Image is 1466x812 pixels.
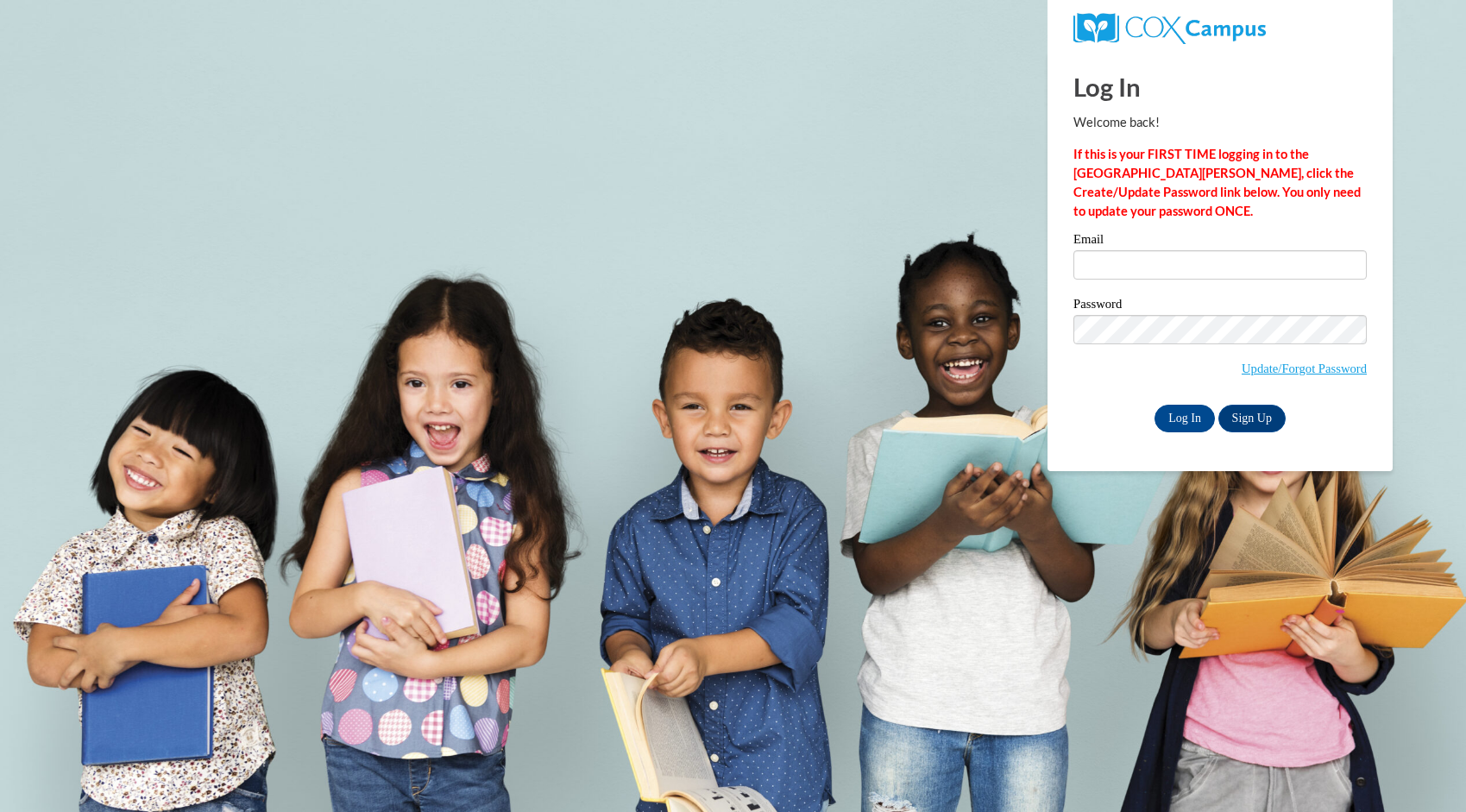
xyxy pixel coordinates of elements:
[1073,69,1367,104] h1: Log In
[1155,405,1215,432] input: Log In
[1073,298,1367,315] label: Password
[1218,405,1286,432] a: Sign Up
[1073,233,1367,250] label: Email
[1242,362,1367,375] a: Update/Forgot Password
[1073,13,1266,44] img: COX Campus
[1073,20,1266,35] a: COX Campus
[1073,113,1367,132] p: Welcome back!
[1073,147,1361,218] strong: If this is your FIRST TIME logging in to the [GEOGRAPHIC_DATA][PERSON_NAME], click the Create/Upd...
